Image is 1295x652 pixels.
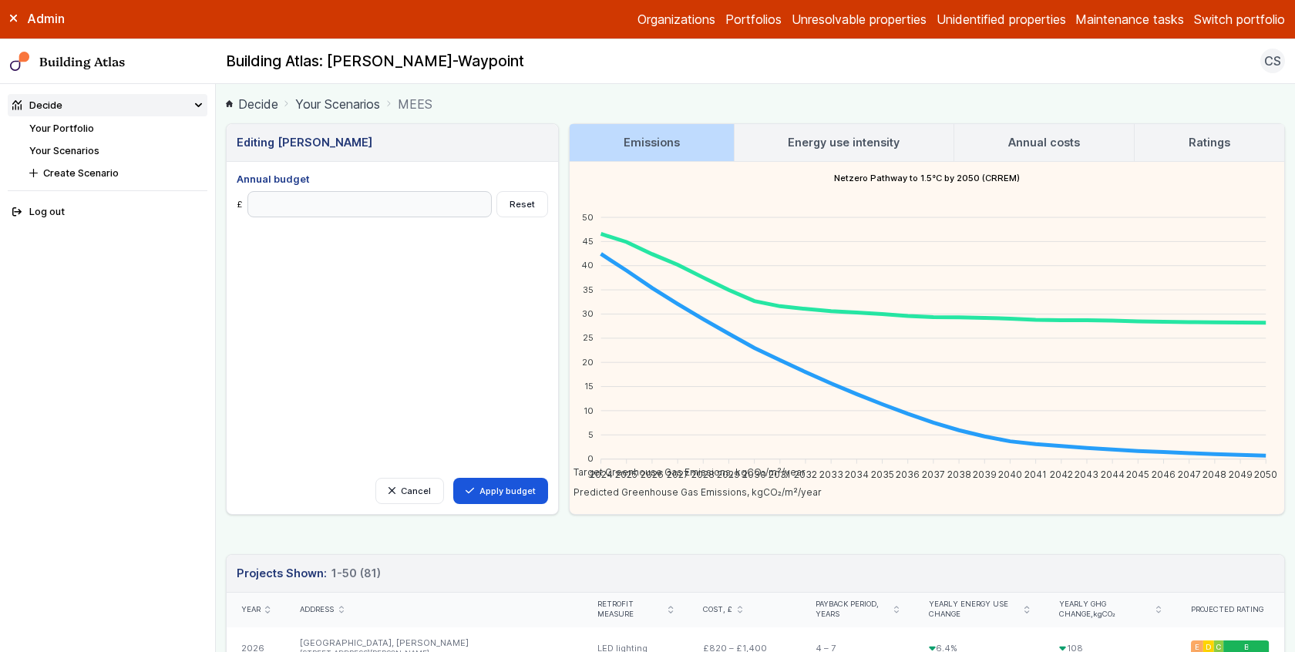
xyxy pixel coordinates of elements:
[581,236,593,247] tspan: 45
[666,468,688,479] tspan: 2027
[587,453,593,464] tspan: 0
[816,600,890,620] span: Payback period, years
[1152,468,1176,479] tspan: 2046
[12,98,62,113] div: Decide
[331,565,381,582] span: 1-50 (81)
[581,308,593,319] tspan: 30
[615,468,637,479] tspan: 2025
[1254,468,1277,479] tspan: 2050
[581,356,593,367] tspan: 20
[742,468,766,479] tspan: 2030
[237,565,381,582] h3: Projects Shown:
[496,191,548,217] button: Reset
[398,95,432,113] span: MEES
[788,134,900,151] h3: Energy use intensity
[570,162,1285,194] h4: Netzero Pathway to 1.5°C by 2050 (CRREM)
[1191,605,1270,615] div: Projected rating
[583,405,593,415] tspan: 10
[580,260,593,271] tspan: 40
[453,478,548,504] button: Apply budget
[237,134,372,151] h3: Editing [PERSON_NAME]
[1135,124,1284,161] a: Ratings
[792,10,927,29] a: Unresolvable properties
[241,605,261,615] span: Year
[375,478,444,504] a: Cancel
[929,600,1020,620] span: Yearly energy use change
[584,381,593,392] tspan: 15
[717,468,740,479] tspan: 2029
[703,605,732,615] span: Cost, £
[921,468,944,479] tspan: 2037
[1264,52,1281,70] span: CS
[295,95,380,113] a: Your Scenarios
[1075,468,1098,479] tspan: 2043
[896,468,920,479] tspan: 2036
[1126,468,1149,479] tspan: 2045
[725,10,782,29] a: Portfolios
[735,124,954,161] a: Energy use intensity
[1024,468,1047,479] tspan: 2041
[769,468,791,479] tspan: 2031
[226,95,278,113] a: Decide
[844,468,868,479] tspan: 2034
[819,468,843,479] tspan: 2033
[300,605,334,615] span: Address
[562,486,822,498] span: Predicted Greenhouse Gas Emissions, kgCO₂/m²/year
[237,172,548,187] label: Annual budget
[562,466,806,478] span: Target Greenhouse Gas Emissions, kgCO₂/m²/year
[1100,468,1124,479] tspan: 2044
[8,201,208,223] button: Log out
[29,123,94,134] a: Your Portfolio
[582,284,593,294] tspan: 35
[947,468,970,479] tspan: 2038
[587,429,593,440] tspan: 5
[8,94,208,116] summary: Decide
[870,468,893,479] tspan: 2035
[954,124,1134,161] a: Annual costs
[1008,134,1080,151] h3: Annual costs
[1228,468,1252,479] tspan: 2049
[25,162,207,184] button: Create Scenario
[597,600,664,620] span: Retrofit measure
[570,124,734,161] a: Emissions
[624,134,680,151] h3: Emissions
[1260,49,1285,73] button: CS
[1093,610,1115,618] span: kgCO₂
[1189,134,1230,151] h3: Ratings
[972,468,996,479] tspan: 2039
[1075,10,1184,29] a: Maintenance tasks
[237,198,243,210] span: £
[582,332,593,343] tspan: 25
[691,468,715,479] tspan: 2028
[29,145,99,156] a: Your Scenarios
[1049,468,1072,479] tspan: 2042
[1177,468,1200,479] tspan: 2047
[10,52,30,72] img: main-0bbd2752.svg
[581,211,593,222] tspan: 50
[1059,600,1151,620] span: Yearly GHG change,
[937,10,1066,29] a: Unidentified properties
[1194,10,1285,29] button: Switch portfolio
[226,52,524,72] h2: Building Atlas: [PERSON_NAME]-Waypoint
[1202,468,1226,479] tspan: 2048
[641,468,664,479] tspan: 2026
[794,468,817,479] tspan: 2032
[637,10,715,29] a: Organizations
[589,468,612,479] tspan: 2024
[998,468,1022,479] tspan: 2040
